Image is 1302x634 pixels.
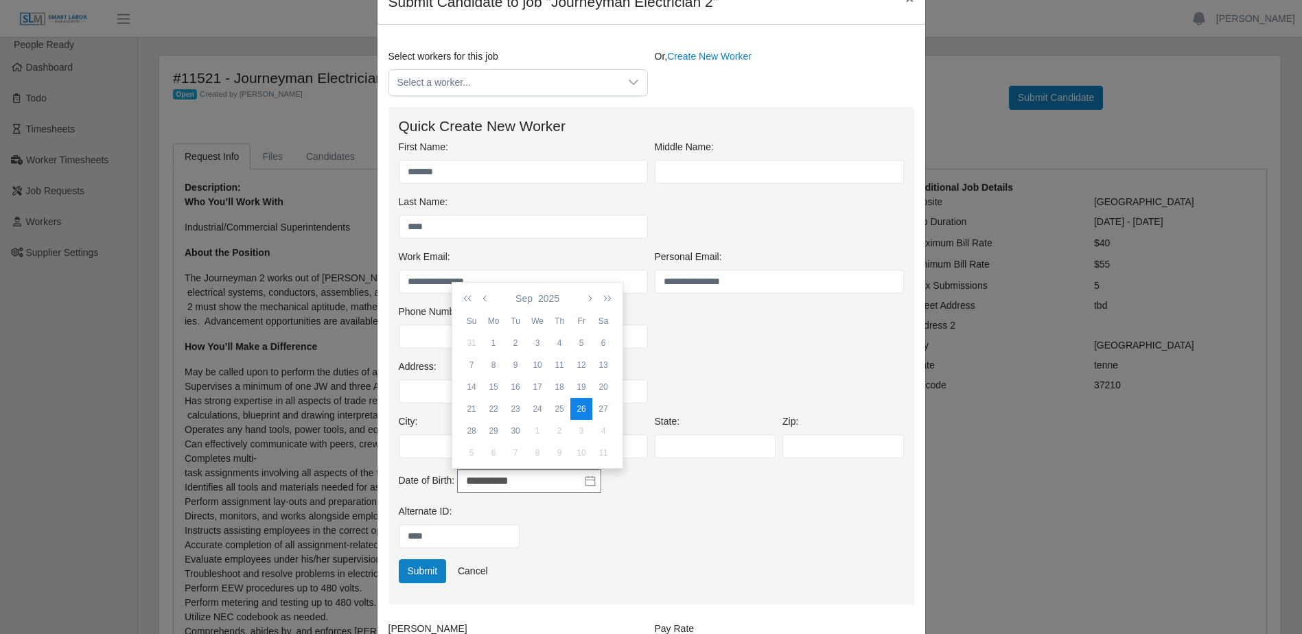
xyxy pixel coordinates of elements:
[548,376,570,398] td: 2025-09-18
[548,359,570,371] div: 11
[570,398,592,420] td: 2025-09-26
[388,49,498,64] label: Select workers for this job
[548,398,570,420] td: 2025-09-25
[399,250,450,264] label: Work Email:
[548,337,570,349] div: 4
[570,420,592,442] td: 2025-10-03
[449,559,497,583] a: Cancel
[592,442,614,464] td: 2025-10-11
[504,403,526,415] div: 23
[526,447,548,459] div: 8
[504,381,526,393] div: 16
[526,359,548,371] div: 10
[526,398,548,420] td: 2025-09-24
[483,425,504,437] div: 29
[504,310,526,332] th: Tu
[570,403,592,415] div: 26
[461,398,483,420] td: 2025-09-21
[483,359,504,371] div: 8
[535,287,562,310] button: 2025
[526,310,548,332] th: We
[548,420,570,442] td: 2025-10-02
[11,11,512,26] body: Rich Text Area. Press ALT-0 for help.
[399,473,455,488] label: Date of Birth:
[483,447,504,459] div: 6
[399,414,418,429] label: City:
[483,381,504,393] div: 15
[461,442,483,464] td: 2025-10-05
[592,359,614,371] div: 13
[592,447,614,459] div: 11
[592,420,614,442] td: 2025-10-04
[548,354,570,376] td: 2025-09-11
[548,425,570,437] div: 2
[570,354,592,376] td: 2025-09-12
[526,420,548,442] td: 2025-10-01
[504,398,526,420] td: 2025-09-23
[399,360,437,374] label: Address:
[667,51,752,62] a: Create New Worker
[483,337,504,349] div: 1
[548,332,570,354] td: 2025-09-04
[548,381,570,393] div: 18
[389,70,620,95] span: Select a worker...
[655,414,680,429] label: State:
[526,376,548,398] td: 2025-09-17
[592,398,614,420] td: 2025-09-27
[592,425,614,437] div: 4
[548,310,570,332] th: Th
[570,381,592,393] div: 19
[570,310,592,332] th: Fr
[483,398,504,420] td: 2025-09-22
[399,305,466,319] label: Phone Number:
[399,195,448,209] label: Last Name:
[504,332,526,354] td: 2025-09-02
[548,442,570,464] td: 2025-10-09
[655,140,714,154] label: Middle Name:
[483,403,504,415] div: 22
[548,447,570,459] div: 9
[504,359,526,371] div: 9
[526,332,548,354] td: 2025-09-03
[504,425,526,437] div: 30
[461,381,483,393] div: 14
[592,403,614,415] div: 27
[504,447,526,459] div: 7
[461,310,483,332] th: Su
[526,425,548,437] div: 1
[513,287,535,310] button: Sep
[570,337,592,349] div: 5
[461,403,483,415] div: 21
[570,376,592,398] td: 2025-09-19
[461,332,483,354] td: 2025-08-31
[399,504,452,519] label: Alternate ID:
[461,420,483,442] td: 2025-09-28
[526,337,548,349] div: 3
[504,442,526,464] td: 2025-10-07
[461,447,483,459] div: 5
[592,332,614,354] td: 2025-09-06
[570,332,592,354] td: 2025-09-05
[483,442,504,464] td: 2025-10-06
[592,381,614,393] div: 20
[651,49,918,96] div: Or,
[526,442,548,464] td: 2025-10-08
[399,559,447,583] button: Submit
[548,403,570,415] div: 25
[592,337,614,349] div: 6
[592,376,614,398] td: 2025-09-20
[504,354,526,376] td: 2025-09-09
[504,376,526,398] td: 2025-09-16
[483,376,504,398] td: 2025-09-15
[461,359,483,371] div: 7
[461,354,483,376] td: 2025-09-07
[461,337,483,349] div: 31
[504,337,526,349] div: 2
[570,359,592,371] div: 12
[504,420,526,442] td: 2025-09-30
[461,425,483,437] div: 28
[526,354,548,376] td: 2025-09-10
[399,140,448,154] label: First Name:
[399,117,904,134] h4: Quick Create New Worker
[592,310,614,332] th: Sa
